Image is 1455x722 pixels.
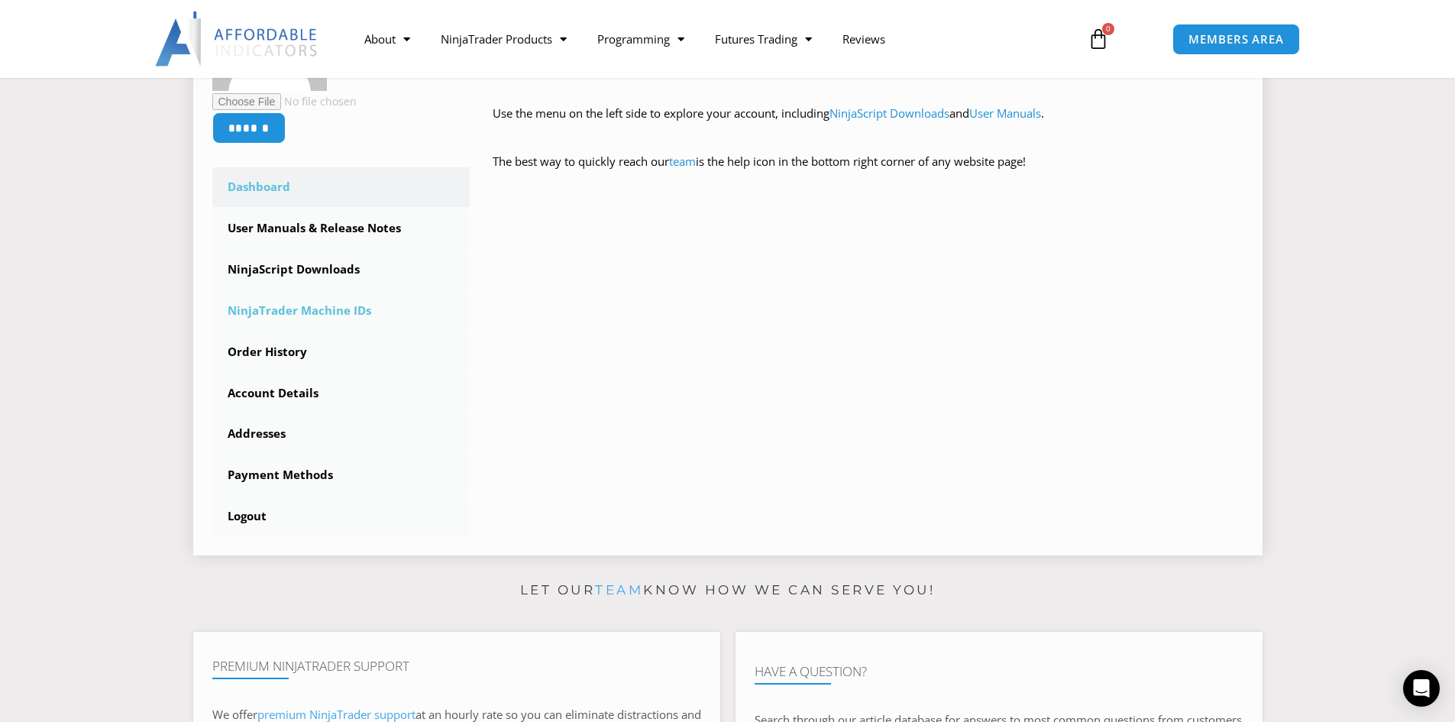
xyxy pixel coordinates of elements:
h4: Premium NinjaTrader Support [212,659,701,674]
nav: Account pages [212,167,470,536]
a: About [349,21,425,57]
a: team [669,154,696,169]
div: Open Intercom Messenger [1403,670,1440,707]
p: Use the menu on the left side to explore your account, including and . [493,103,1243,146]
a: MEMBERS AREA [1172,24,1300,55]
span: We offer [212,707,257,722]
p: The best way to quickly reach our is the help icon in the bottom right corner of any website page! [493,151,1243,194]
a: Addresses [212,414,470,454]
a: NinjaScript Downloads [212,250,470,290]
p: Let our know how we can serve you! [193,578,1263,603]
nav: Menu [349,21,1070,57]
a: team [595,582,643,597]
a: premium NinjaTrader support [257,707,415,722]
a: Futures Trading [700,21,827,57]
h4: Have A Question? [755,664,1243,679]
a: NinjaTrader Products [425,21,582,57]
a: Logout [212,497,470,536]
a: Reviews [827,21,900,57]
a: Order History [212,332,470,372]
span: 0 [1102,23,1114,35]
a: NinjaScript Downloads [829,105,949,121]
a: User Manuals [969,105,1041,121]
a: Dashboard [212,167,470,207]
a: 0 [1065,17,1132,61]
a: User Manuals & Release Notes [212,209,470,248]
a: Account Details [212,374,470,413]
a: Payment Methods [212,455,470,495]
span: MEMBERS AREA [1188,34,1284,45]
img: LogoAI | Affordable Indicators – NinjaTrader [155,11,319,66]
a: Programming [582,21,700,57]
a: NinjaTrader Machine IDs [212,291,470,331]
